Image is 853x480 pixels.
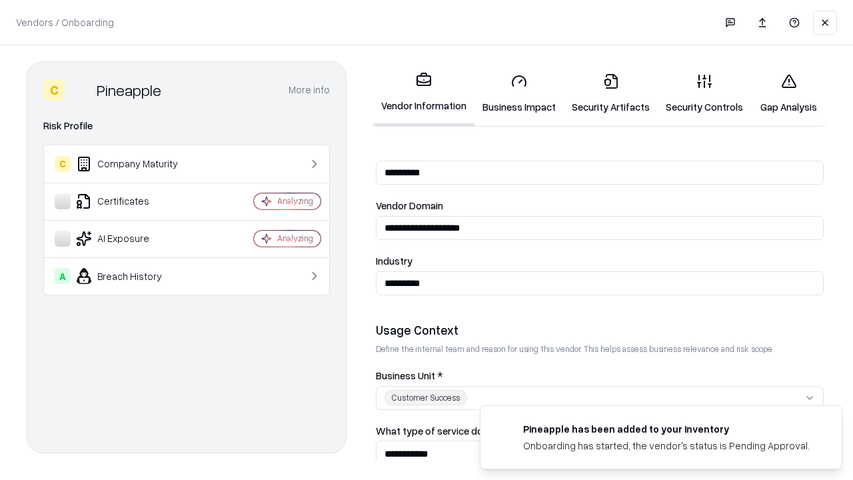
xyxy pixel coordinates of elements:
a: Gap Analysis [751,63,826,125]
div: C [43,79,65,101]
p: Define the internal team and reason for using this vendor. This helps assess business relevance a... [376,343,824,355]
div: Pineapple has been added to your inventory [523,422,810,436]
div: Onboarding has started, the vendor's status is Pending Approval. [523,439,810,453]
div: Analyzing [277,195,313,207]
div: Breach History [55,268,214,284]
div: Customer Success [385,390,467,405]
p: Vendors / Onboarding [16,15,114,29]
div: Certificates [55,193,214,209]
div: A [55,268,71,284]
label: What type of service does the vendor provide? * [376,426,824,436]
a: Vendor Information [373,61,474,126]
div: AI Exposure [55,231,214,247]
button: Customer Success [376,386,824,410]
div: C [55,156,71,172]
div: Company Maturity [55,156,214,172]
a: Security Artifacts [564,63,658,125]
label: Industry [376,256,824,266]
img: Pineapple [70,79,91,101]
label: Vendor Domain [376,201,824,211]
div: Risk Profile [43,118,330,134]
img: pineappleenergy.com [496,422,512,438]
div: Analyzing [277,233,313,244]
div: Pineapple [97,79,161,101]
button: More info [289,78,330,102]
a: Security Controls [658,63,751,125]
label: Business Unit * [376,371,824,381]
div: Usage Context [376,322,824,338]
a: Business Impact [474,63,564,125]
